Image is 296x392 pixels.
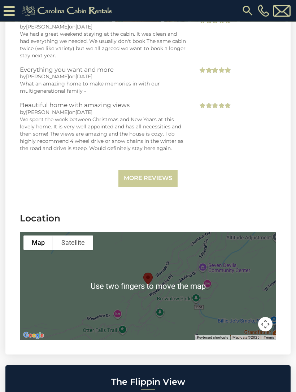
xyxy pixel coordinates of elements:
button: Keyboard shortcuts [197,335,228,340]
a: Open this area in Google Maps (opens a new window) [22,331,45,340]
div: What an amazing home to make memories in with our multigenerational family - [20,80,187,95]
img: Khaki-logo.png [18,4,118,18]
a: More Reviews [118,170,178,187]
h3: Location [20,212,276,225]
button: Show satellite imagery [53,236,93,250]
span: [DATE] [75,24,92,30]
span: [PERSON_NAME] [26,109,69,116]
h2: The Flippin View [7,378,289,387]
button: Show street map [23,236,53,250]
span: [DATE] [75,109,92,116]
a: [PHONE_NUMBER] [256,5,271,17]
span: [DATE] [75,74,92,80]
span: [PERSON_NAME] [26,74,69,80]
img: search-regular.svg [241,4,254,17]
span: Map data ©2025 [232,336,260,340]
div: by on [20,109,187,116]
button: Map camera controls [258,317,273,332]
div: The Flippin View [140,270,156,289]
div: We had a great weekend staying at the cabin. It was clean and had everything we needed. We usuall... [20,31,187,60]
a: Terms [264,336,274,340]
span: [PERSON_NAME] [26,24,69,30]
h3: Beautiful home with amazing views [20,102,187,109]
div: by on [20,23,187,31]
div: We spent the week between Christmas and New Years at this lovely home. It is very well appointed ... [20,116,187,152]
div: by on [20,73,187,80]
img: Google [22,331,45,340]
h3: Everything you want and more [20,67,187,73]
